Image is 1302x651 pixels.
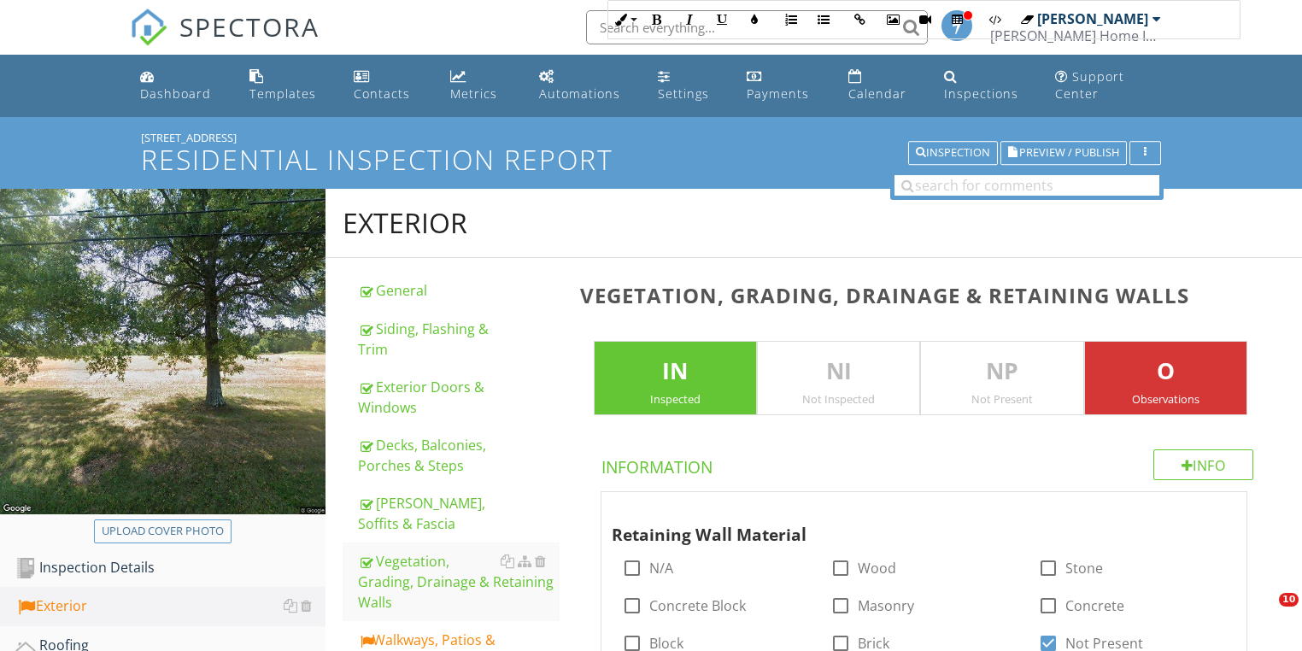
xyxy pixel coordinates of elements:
label: N/A [649,560,673,577]
div: Inspections [944,85,1018,102]
div: Inspected [595,392,756,406]
button: Clear Formatting [1011,3,1043,36]
button: Italic (Ctrl+I) [673,3,706,36]
div: [STREET_ADDRESS] [141,131,1161,144]
div: Dashboard [140,85,211,102]
span: Preview / Publish [1019,148,1119,159]
div: Support Center [1055,68,1124,102]
button: Insert Video [909,3,941,36]
div: Payments [747,85,809,102]
button: Ordered List [775,3,807,36]
div: Info [1153,449,1254,480]
a: SPECTORA [130,23,320,59]
label: Masonry [858,597,914,614]
div: Observations [1085,392,1246,406]
button: Code View [978,3,1011,36]
p: IN [595,355,756,389]
div: Not Present [921,392,1082,406]
p: O [1085,355,1246,389]
button: Insert Table [941,3,974,36]
a: Templates [243,62,334,110]
input: search for comments [894,175,1159,196]
label: Stone [1065,560,1103,577]
div: Exterior [15,595,325,618]
a: Preview / Publish [1000,144,1127,159]
button: Underline (Ctrl+U) [706,3,738,36]
div: Calendar [848,85,906,102]
button: Upload cover photo [94,519,232,543]
span: 10 [1279,593,1299,607]
div: Upload cover photo [102,523,224,540]
a: Contacts [347,62,430,110]
button: Inspection [908,141,998,165]
button: Colors [738,3,771,36]
button: Preview / Publish [1000,141,1127,165]
div: General [358,280,560,301]
a: Inspection [908,144,998,159]
label: Concrete Block [649,597,746,614]
div: Templates [249,85,316,102]
h3: Vegetation, Grading, Drainage & Retaining Walls [580,284,1275,307]
div: Inspection [916,147,990,159]
div: Retaining Wall Material [612,499,1205,548]
div: Siding, Flashing & Trim [358,319,560,360]
a: Metrics [443,62,518,110]
div: Automations [539,85,620,102]
div: Decks, Balconies, Porches & Steps [358,435,560,476]
a: Payments [740,62,828,110]
div: [PERSON_NAME], Soffits & Fascia [358,493,560,534]
div: Inspection Details [15,557,325,579]
button: Unordered List [807,3,840,36]
a: Inspections [937,62,1035,110]
p: NI [758,355,919,389]
iframe: Intercom live chat [1244,593,1285,634]
div: Exterior Doors & Windows [358,377,560,418]
input: Search everything... [586,10,928,44]
a: Settings [651,62,726,110]
div: Exterior [343,206,467,240]
button: Inline Style [608,3,641,36]
h4: Information [601,449,1253,478]
img: The Best Home Inspection Software - Spectora [130,9,167,46]
div: Vegetation, Grading, Drainage & Retaining Walls [358,551,560,613]
div: Not Inspected [758,392,919,406]
a: Dashboard [133,62,228,110]
label: Concrete [1065,597,1124,614]
div: Settings [658,85,709,102]
label: Wood [858,560,896,577]
a: Support Center [1048,62,1169,110]
button: Bold (Ctrl+B) [641,3,673,36]
span: SPECTORA [179,9,320,44]
p: NP [921,355,1082,389]
h1: Residential Inspection Report [141,144,1161,174]
a: Automations (Basic) [532,62,637,110]
div: Metrics [450,85,497,102]
div: Contacts [354,85,410,102]
a: Calendar [842,62,924,110]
